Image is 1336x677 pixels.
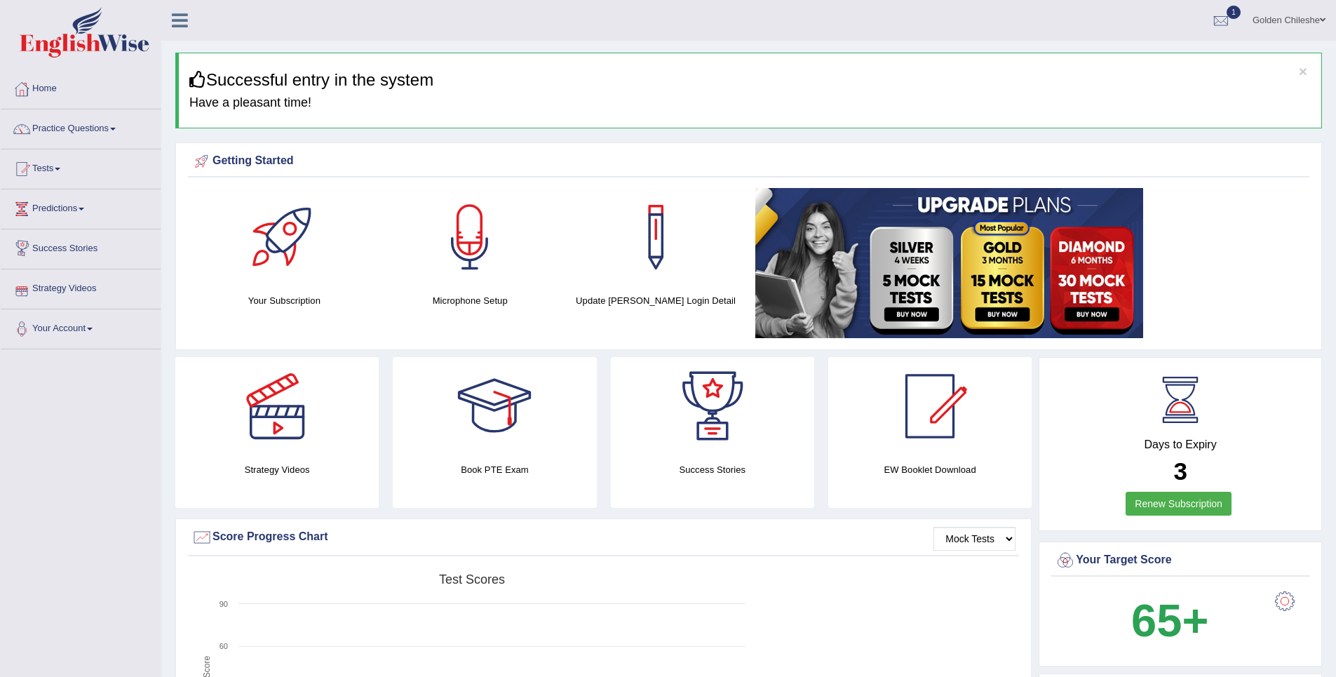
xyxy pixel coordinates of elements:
[175,462,379,477] h4: Strategy Videos
[198,293,370,308] h4: Your Subscription
[1,109,161,145] a: Practice Questions
[1,229,161,264] a: Success Stories
[220,600,228,608] text: 90
[1,309,161,344] a: Your Account
[1055,438,1306,451] h4: Days to Expiry
[1,149,161,185] a: Tests
[611,462,814,477] h4: Success Stories
[1173,457,1187,485] b: 3
[1126,492,1232,516] a: Renew Subscription
[191,151,1306,172] div: Getting Started
[384,293,556,308] h4: Microphone Setup
[191,527,1016,548] div: Score Progress Chart
[189,96,1311,110] h4: Have a pleasant time!
[1055,550,1306,571] div: Your Target Score
[1,269,161,304] a: Strategy Videos
[189,71,1311,89] h3: Successful entry in the system
[755,188,1143,338] img: small5.jpg
[220,642,228,650] text: 60
[1,69,161,105] a: Home
[1227,6,1241,19] span: 1
[1299,64,1307,79] button: ×
[1,189,161,224] a: Predictions
[1131,595,1208,646] b: 65+
[393,462,596,477] h4: Book PTE Exam
[828,462,1032,477] h4: EW Booklet Download
[439,572,505,586] tspan: Test scores
[570,293,742,308] h4: Update [PERSON_NAME] Login Detail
